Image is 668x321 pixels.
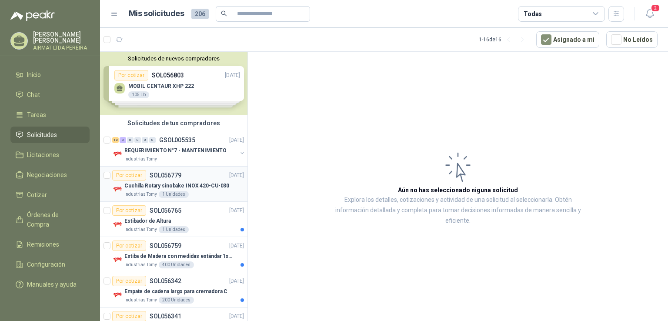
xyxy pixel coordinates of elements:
a: Licitaciones [10,147,90,163]
h3: Aún no has seleccionado niguna solicitud [398,185,518,195]
p: Cuchilla Rotary sinobake INOX 420-CU-030 [124,182,229,190]
p: Industrias Tomy [124,297,157,304]
p: SOL056342 [150,278,181,284]
div: 0 [127,137,134,143]
img: Company Logo [112,184,123,194]
p: [PERSON_NAME] [PERSON_NAME] [33,31,90,43]
img: Company Logo [112,290,123,300]
span: Solicitudes [27,130,57,140]
a: Por cotizarSOL056765[DATE] Company LogoEstibador de AlturaIndustrias Tomy1 Unidades [100,202,247,237]
p: Estibador de Altura [124,217,171,225]
div: Solicitudes de nuevos compradoresPor cotizarSOL056803[DATE] MOBIL CENTAUR XHP 222105 LbPor cotiza... [100,52,247,115]
span: 2 [651,4,660,12]
p: [DATE] [229,242,244,250]
img: Company Logo [112,219,123,230]
span: Chat [27,90,40,100]
span: 206 [191,9,209,19]
p: AIRMAT LTDA PEREIRA [33,45,90,50]
p: Explora los detalles, cotizaciones y actividad de una solicitud al seleccionarla. Obtén informaci... [335,195,581,226]
a: 12 3 0 0 0 0 GSOL005535[DATE] Company LogoREQUERIMIENTO N°7 - MANTENIMIENTOIndustrias Tomy [112,135,246,163]
div: Todas [524,9,542,19]
a: Negociaciones [10,167,90,183]
span: Remisiones [27,240,59,249]
p: [DATE] [229,171,244,180]
p: [DATE] [229,312,244,321]
span: Licitaciones [27,150,59,160]
p: Industrias Tomy [124,191,157,198]
div: 0 [149,137,156,143]
span: search [221,10,227,17]
div: Por cotizar [112,170,146,181]
button: 2 [642,6,658,22]
div: Por cotizar [112,276,146,286]
span: Manuales y ayuda [27,280,77,289]
p: [DATE] [229,207,244,215]
img: Company Logo [112,149,123,159]
p: Industrias Tomy [124,261,157,268]
button: No Leídos [606,31,658,48]
a: Por cotizarSOL056759[DATE] Company LogoEstiba de Madera con medidas estándar 1x120x15 de altoIndu... [100,237,247,272]
span: Cotizar [27,190,47,200]
p: Industrias Tomy [124,226,157,233]
p: SOL056765 [150,207,181,214]
span: Configuración [27,260,65,269]
button: Solicitudes de nuevos compradores [104,55,244,62]
a: Remisiones [10,236,90,253]
p: SOL056779 [150,172,181,178]
span: Tareas [27,110,46,120]
p: [DATE] [229,136,244,144]
a: Cotizar [10,187,90,203]
p: GSOL005535 [159,137,195,143]
div: 0 [142,137,148,143]
p: [DATE] [229,277,244,285]
a: Configuración [10,256,90,273]
div: Por cotizar [112,241,146,251]
div: 3 [120,137,126,143]
div: 400 Unidades [159,261,194,268]
p: Industrias Tomy [124,156,157,163]
p: REQUERIMIENTO N°7 - MANTENIMIENTO [124,147,227,155]
div: 1 Unidades [159,226,189,233]
div: 200 Unidades [159,297,194,304]
p: Estiba de Madera con medidas estándar 1x120x15 de alto [124,252,233,261]
button: Asignado a mi [536,31,599,48]
span: Órdenes de Compra [27,210,81,229]
div: 12 [112,137,119,143]
div: Solicitudes de tus compradores [100,115,247,131]
img: Company Logo [112,254,123,265]
p: SOL056759 [150,243,181,249]
p: SOL056341 [150,313,181,319]
a: Manuales y ayuda [10,276,90,293]
a: Por cotizarSOL056342[DATE] Company LogoEmpate de cadena largo para cremadora CIndustrias Tomy200 ... [100,272,247,308]
a: Tareas [10,107,90,123]
h1: Mis solicitudes [129,7,184,20]
span: Negociaciones [27,170,67,180]
a: Órdenes de Compra [10,207,90,233]
a: Por cotizarSOL056779[DATE] Company LogoCuchilla Rotary sinobake INOX 420-CU-030Industrias Tomy1 U... [100,167,247,202]
p: Empate de cadena largo para cremadora C [124,288,227,296]
div: Por cotizar [112,205,146,216]
div: 1 Unidades [159,191,189,198]
a: Inicio [10,67,90,83]
a: Chat [10,87,90,103]
a: Solicitudes [10,127,90,143]
img: Logo peakr [10,10,55,21]
span: Inicio [27,70,41,80]
div: 0 [134,137,141,143]
div: 1 - 16 de 16 [479,33,529,47]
